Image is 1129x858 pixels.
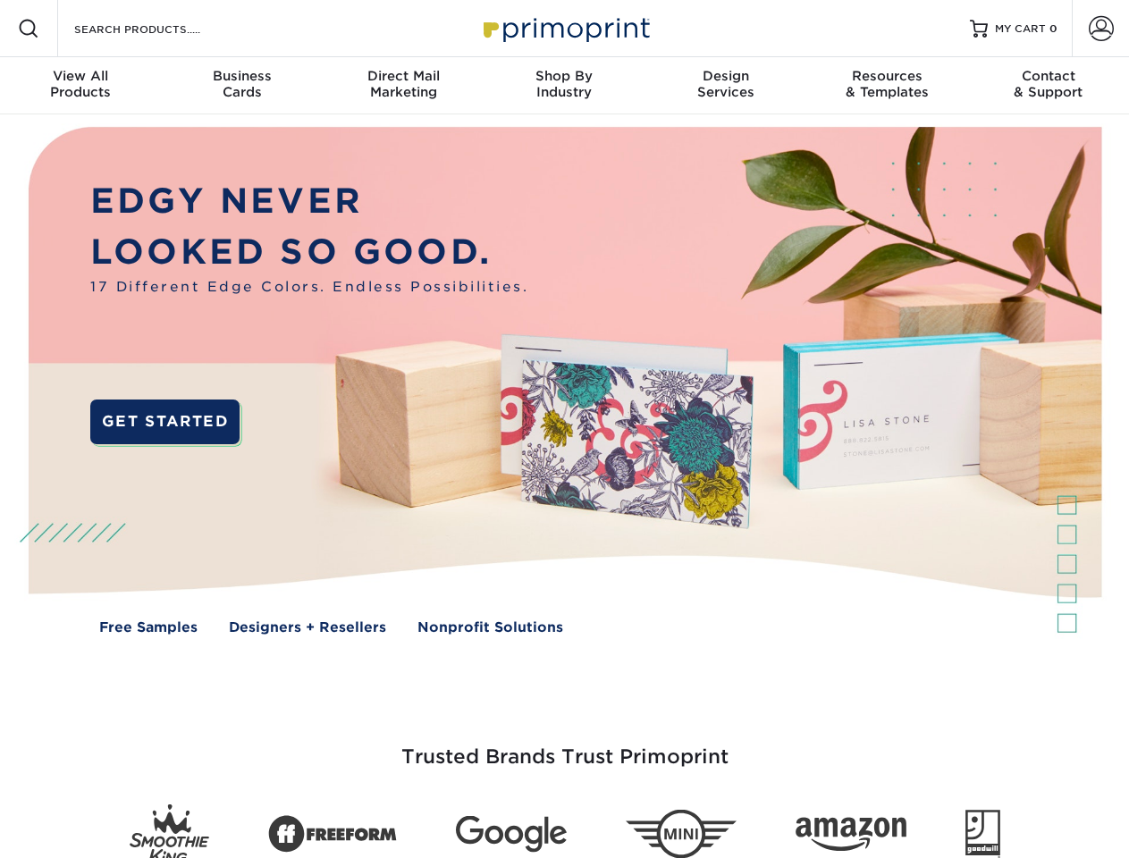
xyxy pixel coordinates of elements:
a: GET STARTED [90,400,240,444]
a: Designers + Resellers [229,618,386,638]
p: EDGY NEVER [90,176,528,227]
a: Shop ByIndustry [484,57,645,114]
span: MY CART [995,21,1046,37]
div: Services [645,68,806,100]
a: Free Samples [99,618,198,638]
a: DesignServices [645,57,806,114]
img: Google [456,816,567,853]
img: Primoprint [476,9,654,47]
span: Contact [968,68,1129,84]
div: & Templates [806,68,967,100]
span: Direct Mail [323,68,484,84]
div: Cards [161,68,322,100]
div: Industry [484,68,645,100]
span: Design [645,68,806,84]
a: BusinessCards [161,57,322,114]
a: Nonprofit Solutions [417,618,563,638]
span: Shop By [484,68,645,84]
a: Direct MailMarketing [323,57,484,114]
a: Resources& Templates [806,57,967,114]
h3: Trusted Brands Trust Primoprint [42,702,1088,790]
p: LOOKED SO GOOD. [90,227,528,278]
img: Goodwill [965,810,1000,858]
div: Marketing [323,68,484,100]
div: & Support [968,68,1129,100]
span: Resources [806,68,967,84]
img: Amazon [796,818,906,852]
span: 17 Different Edge Colors. Endless Possibilities. [90,277,528,298]
input: SEARCH PRODUCTS..... [72,18,247,39]
span: Business [161,68,322,84]
a: Contact& Support [968,57,1129,114]
span: 0 [1049,22,1057,35]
